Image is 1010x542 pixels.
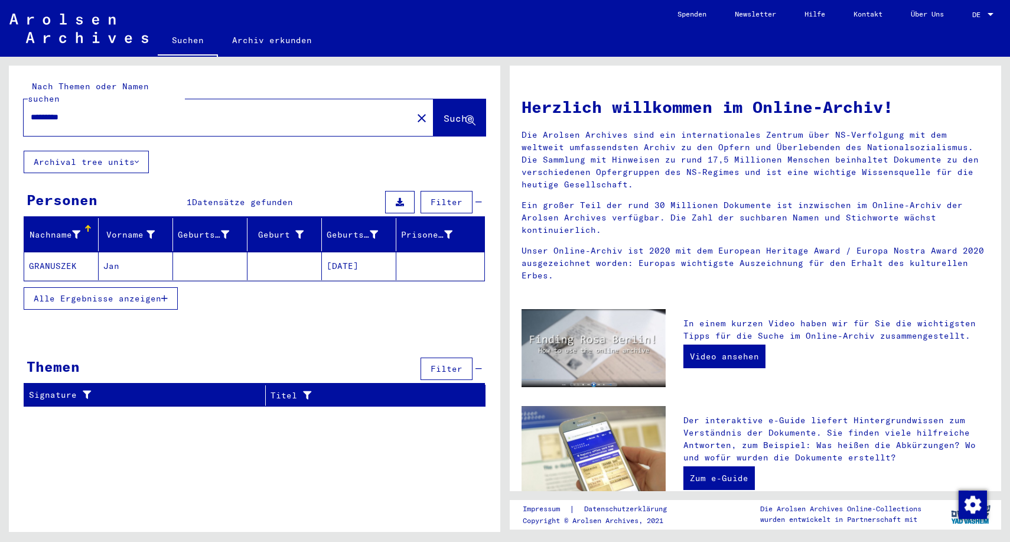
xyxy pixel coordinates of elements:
span: Alle Ergebnisse anzeigen [34,293,161,304]
div: Vorname [103,229,155,241]
mat-header-cell: Prisoner # [396,218,484,251]
p: Copyright © Arolsen Archives, 2021 [523,515,681,526]
img: Arolsen_neg.svg [9,14,148,43]
button: Alle Ergebnisse anzeigen [24,287,178,310]
a: Archiv erkunden [218,26,326,54]
div: Geburtsname [178,225,247,244]
mat-header-cell: Geburtsdatum [322,218,396,251]
img: video.jpg [522,309,666,388]
div: Geburtsname [178,229,229,241]
div: Titel [271,386,471,405]
div: Nachname [29,229,80,241]
button: Suche [434,99,486,136]
a: Impressum [523,503,569,515]
img: eguide.jpg [522,406,666,502]
button: Clear [410,106,434,129]
mat-header-cell: Nachname [24,218,99,251]
button: Filter [421,191,473,213]
div: | [523,503,681,515]
p: wurden entwickelt in Partnerschaft mit [760,514,921,525]
mat-header-cell: Geburt‏ [247,218,322,251]
p: Unser Online-Archiv ist 2020 mit dem European Heritage Award / Europa Nostra Award 2020 ausgezeic... [522,245,989,282]
span: 1 [187,197,192,207]
h1: Herzlich willkommen im Online-Archiv! [522,95,989,119]
span: Filter [431,364,462,374]
button: Archival tree units [24,151,149,173]
div: Personen [27,189,97,210]
span: Suche [444,112,473,124]
p: Der interaktive e-Guide liefert Hintergrundwissen zum Verständnis der Dokumente. Sie finden viele... [683,414,989,464]
mat-cell: Jan [99,252,173,280]
a: Suchen [158,26,218,57]
p: Die Arolsen Archives sind ein internationales Zentrum über NS-Verfolgung mit dem weltweit umfasse... [522,129,989,191]
div: Nachname [29,225,98,244]
p: In einem kurzen Video haben wir für Sie die wichtigsten Tipps für die Suche im Online-Archiv zusa... [683,317,989,342]
span: Datensätze gefunden [192,197,293,207]
mat-label: Nach Themen oder Namen suchen [28,81,149,104]
mat-icon: close [415,111,429,125]
div: Geburtsdatum [327,229,378,241]
div: Geburt‏ [252,229,304,241]
div: Geburtsdatum [327,225,396,244]
div: Titel [271,390,456,402]
span: Filter [431,197,462,207]
div: Prisoner # [401,229,452,241]
mat-cell: [DATE] [322,252,396,280]
span: DE [972,11,985,19]
div: Vorname [103,225,172,244]
div: Geburt‏ [252,225,321,244]
p: Die Arolsen Archives Online-Collections [760,504,921,514]
div: Prisoner # [401,225,470,244]
div: Signature [29,389,250,401]
a: Video ansehen [683,345,765,368]
div: Zustimmung ändern [958,490,986,518]
p: Ein großer Teil der rund 30 Millionen Dokumente ist inzwischen im Online-Archiv der Arolsen Archi... [522,199,989,236]
a: Datenschutzerklärung [575,503,681,515]
mat-header-cell: Geburtsname [173,218,247,251]
img: Zustimmung ändern [959,491,987,519]
div: Themen [27,356,80,377]
a: Zum e-Guide [683,466,755,490]
mat-cell: GRANUSZEK [24,252,99,280]
button: Filter [421,358,473,380]
mat-header-cell: Vorname [99,218,173,251]
div: Signature [29,386,265,405]
img: yv_logo.png [949,499,993,529]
